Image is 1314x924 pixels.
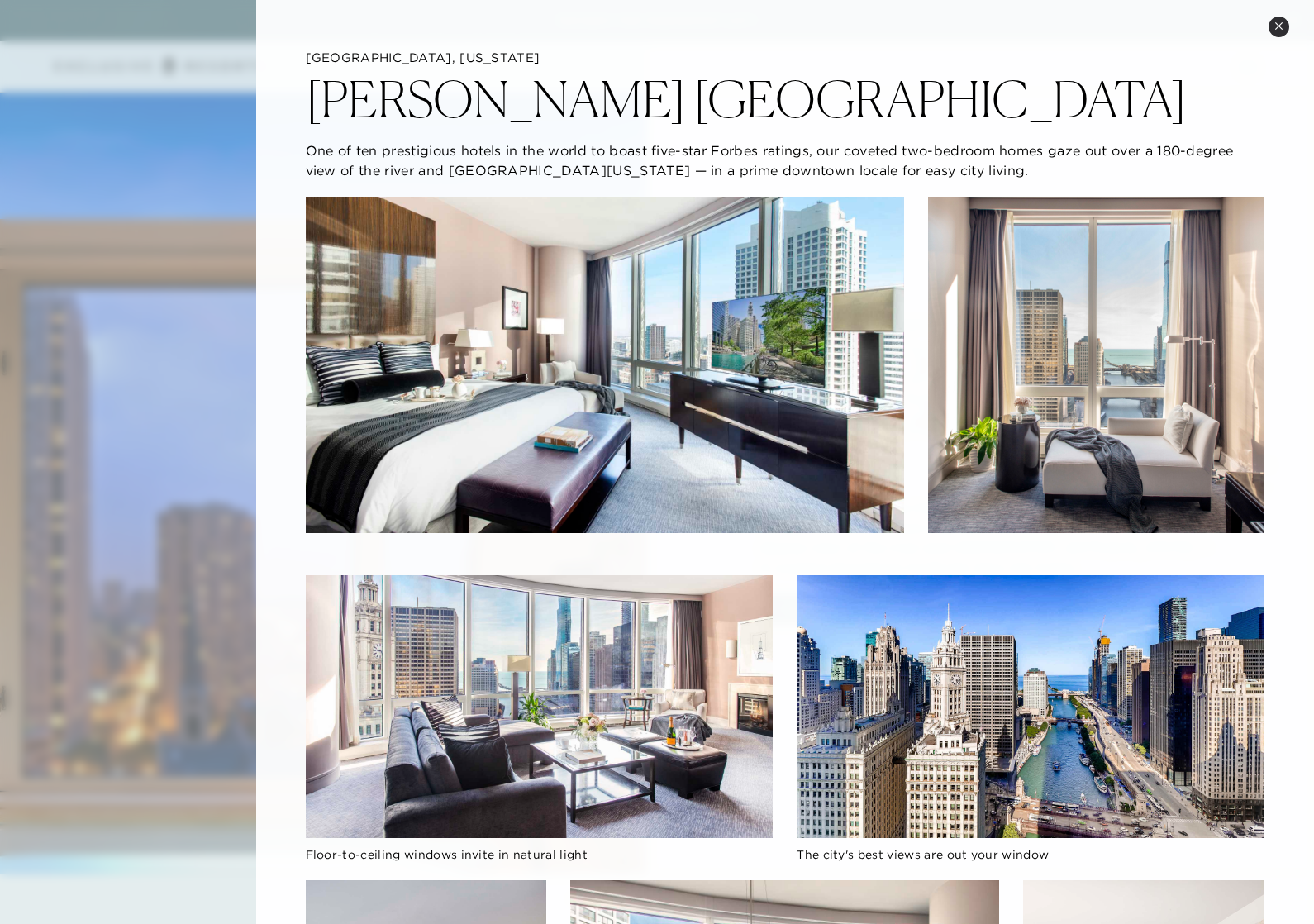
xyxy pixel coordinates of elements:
[1238,848,1314,924] iframe: Qualified Messenger
[306,141,1264,180] p: One of ten prestigious hotels in the world to boast five-star Forbes ratings, our coveted two-bed...
[306,50,1264,66] h5: [GEOGRAPHIC_DATA], [US_STATE]
[306,847,588,862] span: Floor-to-ceiling windows invite in natural light
[306,74,1187,124] h2: [PERSON_NAME] [GEOGRAPHIC_DATA]
[797,847,1049,862] span: The city's best views are out your window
